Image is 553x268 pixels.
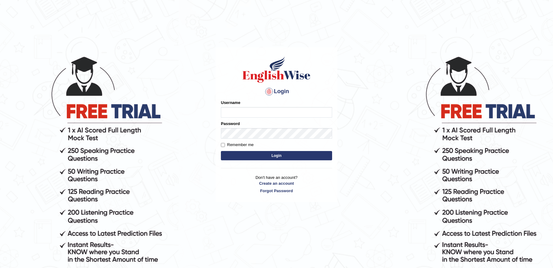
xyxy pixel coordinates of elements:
img: Logo of English Wise sign in for intelligent practice with AI [241,56,312,84]
label: Remember me [221,142,254,148]
a: Create an account [221,180,332,186]
label: Password [221,121,240,127]
h4: Login [221,87,332,97]
button: Login [221,151,332,160]
input: Remember me [221,143,225,147]
a: Forgot Password [221,188,332,194]
label: Username [221,100,240,106]
p: Don't have an account? [221,175,332,194]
